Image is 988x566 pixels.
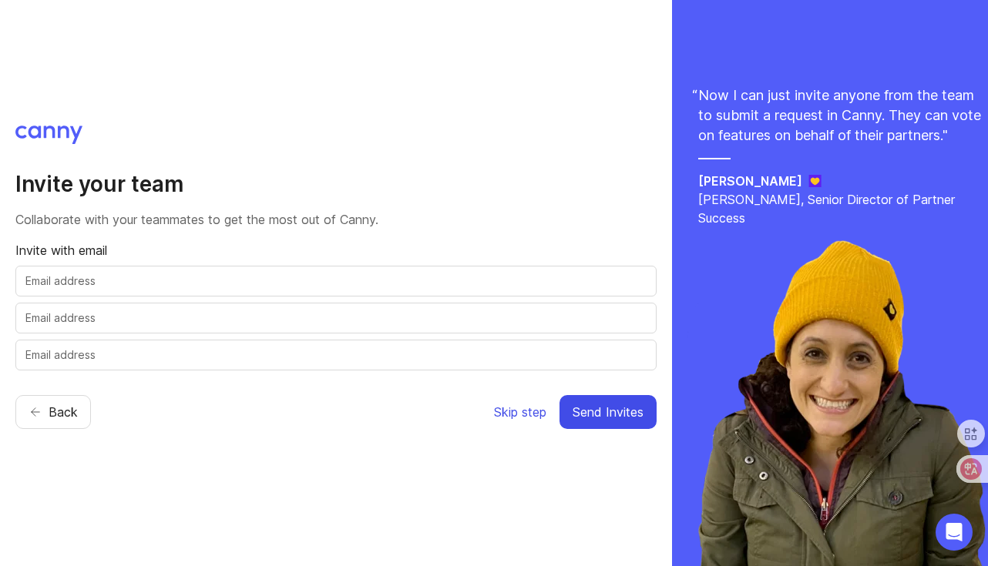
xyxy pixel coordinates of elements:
p: Invite with email [15,241,657,260]
span: Back [49,403,78,421]
img: Jane logo [808,175,822,187]
span: Skip step [494,403,546,421]
div: Open Intercom Messenger [936,514,973,551]
input: Email address [25,310,647,327]
span: Send Invites [573,403,644,421]
h2: Invite your team [15,170,657,198]
input: Email address [25,273,647,290]
button: Send Invites [560,395,657,429]
button: Back [15,395,91,429]
button: Skip step [493,395,547,429]
p: Collaborate with your teammates to get the most out of Canny. [15,210,657,229]
input: Email address [25,347,647,363]
img: Canny logo [15,126,82,144]
h5: [PERSON_NAME] [698,172,802,190]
